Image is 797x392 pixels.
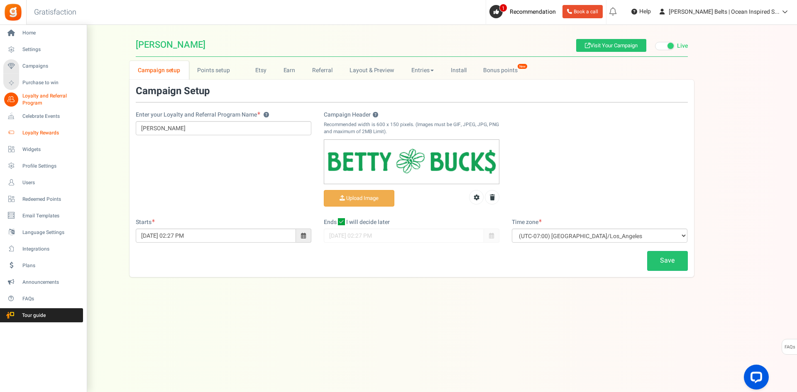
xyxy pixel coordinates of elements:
[22,29,81,37] span: Home
[510,7,556,16] span: Recommendation
[3,159,83,173] a: Profile Settings
[562,5,603,18] a: Book a call
[475,61,534,80] a: Bonus points
[22,229,81,236] span: Language Settings
[136,40,205,49] span: [PERSON_NAME]
[403,61,443,80] a: Entries
[3,225,83,239] a: Language Settings
[22,63,81,70] span: Campaigns
[4,3,22,22] img: Gratisfaction
[3,59,83,73] a: Campaigns
[499,4,507,12] span: 1
[341,61,403,80] a: Layout & Preview
[517,63,528,69] em: New
[22,262,81,269] span: Plans
[489,5,559,18] a: 1 Recommendation
[136,218,155,226] label: Starts
[3,142,83,156] a: Widgets
[22,113,81,120] span: Celebrate Events
[3,242,83,256] a: Integrations
[275,61,304,80] a: Earn
[22,79,81,86] span: Purchase to win
[22,196,81,203] span: Redeemed Points
[324,111,378,119] label: Campaign Header
[3,43,83,57] a: Settings
[3,209,83,223] a: Email Templates
[22,93,83,107] span: Loyalty and Referral Program
[3,26,83,40] a: Home
[346,218,390,226] span: I will decide later
[669,7,780,16] span: [PERSON_NAME] Belts | Ocean Inspired S...
[3,109,83,123] a: Celebrate Events
[22,279,81,286] span: Announcements
[22,46,81,53] span: Settings
[22,179,81,186] span: Users
[3,175,83,190] a: Users
[442,61,475,80] a: Install
[22,163,81,170] span: Profile Settings
[22,212,81,219] span: Email Templates
[136,86,210,97] h3: Campaign Setup
[3,292,83,306] a: FAQs
[25,4,86,21] h3: Gratisfaction
[324,121,499,135] p: Recommended width is 600 x 150 pixels. (Images must be GIF, JPEG, JPG, PNG and maximum of 2MB Lim...
[324,218,337,226] label: Ends
[647,251,688,270] a: Save
[628,5,654,18] a: Help
[22,246,81,253] span: Integrations
[3,275,83,289] a: Announcements
[264,112,269,118] button: Enter your Loyalty and Referral Program Name
[247,61,275,80] a: Etsy
[512,218,542,226] label: Time zone
[373,112,378,118] button: Campaign Header
[22,129,81,136] span: Loyalty Rewards
[3,93,83,107] a: Loyalty and Referral Program
[677,42,688,50] span: Live
[3,76,83,90] a: Purchase to win
[189,61,247,80] a: Points setup
[3,258,83,273] a: Plans
[136,111,269,119] label: Enter your Loyalty and Referral Program Name
[130,61,189,80] a: Campaign setup
[784,339,795,355] span: FAQs
[3,126,83,140] a: Loyalty Rewards
[22,295,81,302] span: FAQs
[637,7,651,16] span: Help
[4,312,62,319] span: Tour guide
[3,192,83,206] a: Redeemed Points
[576,39,646,52] a: Visit Your Campaign
[304,61,341,80] a: Referral
[22,146,81,153] span: Widgets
